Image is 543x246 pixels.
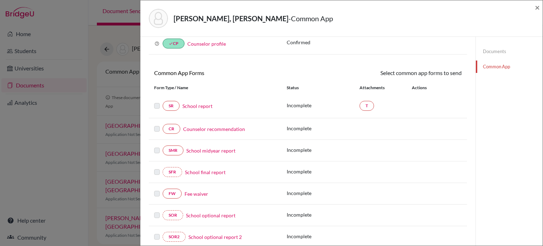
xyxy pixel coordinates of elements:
a: SOR [163,210,183,220]
p: Incomplete [287,233,360,240]
strong: [PERSON_NAME], [PERSON_NAME] [174,14,288,23]
a: SOR2 [163,232,186,242]
span: × [535,2,540,12]
div: Actions [403,85,447,91]
a: FW [163,189,182,199]
a: T [360,101,374,111]
a: SMR [163,145,183,155]
a: School optional report 2 [188,233,242,241]
div: Status [287,85,360,91]
span: - Common App [288,14,333,23]
a: School optional report [186,212,235,219]
div: Form Type / Name [149,85,281,91]
p: Incomplete [287,211,360,218]
a: Common App [476,61,543,73]
p: Incomplete [287,102,360,109]
a: School final report [185,168,226,176]
h6: Common App Forms [149,69,308,76]
a: Documents [476,45,543,58]
p: Incomplete [287,168,360,175]
div: Select common app forms to send [308,69,467,77]
div: Attachments [360,85,403,91]
p: Incomplete [287,146,360,154]
i: done [169,41,173,46]
p: Confirmed [287,39,462,46]
a: Counselor profile [187,41,226,47]
a: CR [163,124,180,134]
button: Close [535,3,540,12]
a: doneCP [163,39,185,48]
a: School midyear report [186,147,235,154]
p: Incomplete [287,125,360,132]
p: Incomplete [287,189,360,197]
a: SFR [163,167,182,177]
a: Counselor recommendation [183,125,245,133]
a: SR [163,101,180,111]
a: School report [182,102,212,110]
a: Fee waiver [185,190,208,198]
